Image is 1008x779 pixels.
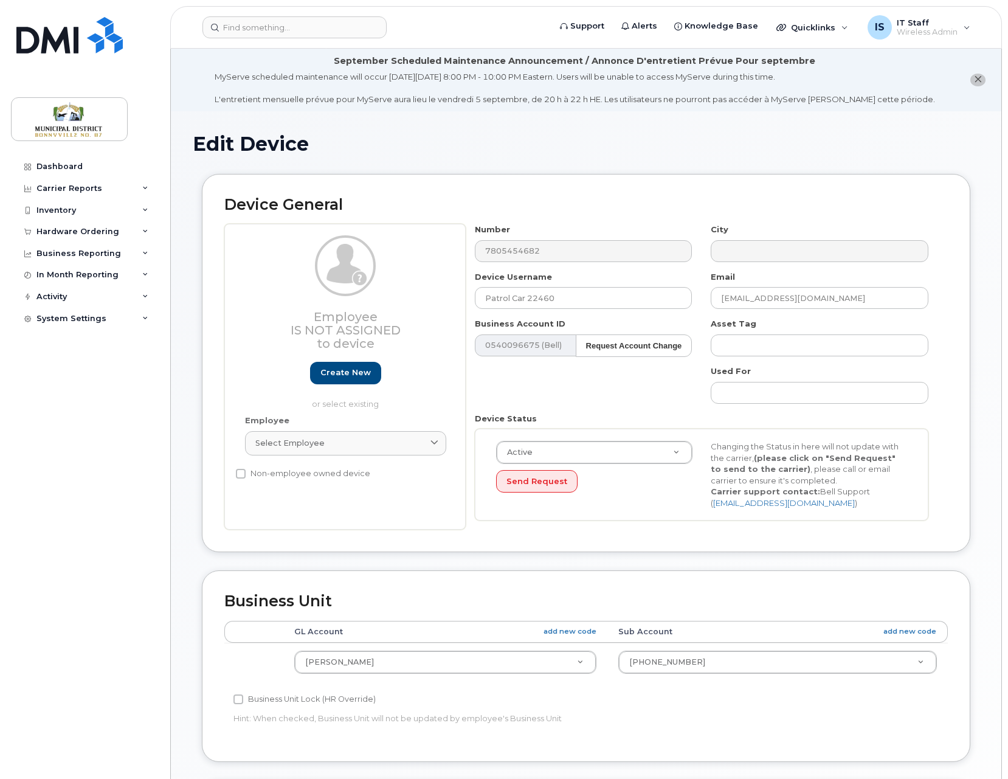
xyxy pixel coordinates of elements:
h1: Edit Device [193,133,979,154]
h2: Business Unit [224,593,948,610]
a: add new code [544,626,596,637]
th: Sub Account [607,621,948,643]
button: Request Account Change [576,334,692,357]
label: Device Status [475,413,537,424]
span: Is not assigned [291,323,401,338]
span: Active [500,447,533,458]
label: Business Account ID [475,318,565,330]
span: Luis [305,657,374,666]
span: Select employee [255,437,325,449]
a: add new code [883,626,936,637]
label: Employee [245,415,289,426]
p: Hint: When checked, Business Unit will not be updated by employee's Business Unit [233,713,697,724]
p: or select existing [245,398,446,410]
span: to device [317,336,375,351]
a: Select employee [245,431,446,455]
strong: Carrier support contact: [711,486,820,496]
a: Create new [310,362,381,384]
label: Used For [711,365,751,377]
a: [PHONE_NUMBER] [619,651,936,673]
label: City [711,224,728,235]
div: September Scheduled Maintenance Announcement / Annonce D'entretient Prévue Pour septembre [334,55,815,68]
input: Non-employee owned device [236,469,246,479]
h3: Employee [245,310,446,350]
label: Number [475,224,510,235]
a: Active [497,441,692,463]
div: Changing the Status in here will not update with the carrier, , please call or email carrier to e... [702,441,916,508]
label: Business Unit Lock (HR Override) [233,692,376,707]
label: Email [711,271,735,283]
div: MyServe scheduled maintenance will occur [DATE][DATE] 8:00 PM - 10:00 PM Eastern. Users will be u... [215,71,935,105]
strong: Request Account Change [586,341,682,350]
strong: (please click on "Send Request" to send to the carrier) [711,453,896,474]
label: Asset Tag [711,318,756,330]
label: Non-employee owned device [236,466,370,481]
h2: Device General [224,196,948,213]
input: Business Unit Lock (HR Override) [233,694,243,704]
th: GL Account [283,621,607,643]
label: Device Username [475,271,552,283]
button: close notification [970,74,986,86]
button: Send Request [496,470,578,493]
a: [EMAIL_ADDRESS][DOMAIN_NAME] [713,498,855,508]
a: [PERSON_NAME] [295,651,596,673]
span: 2215-26-00-00 [629,657,705,666]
